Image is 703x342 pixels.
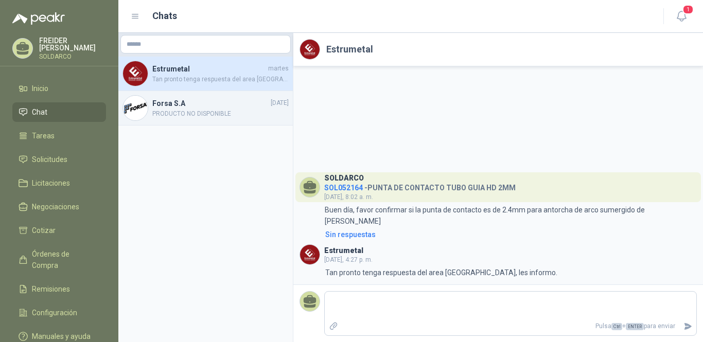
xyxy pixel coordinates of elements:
[12,79,106,98] a: Inicio
[672,7,691,26] button: 1
[32,177,70,189] span: Licitaciones
[32,106,47,118] span: Chat
[325,204,697,227] p: Buen día, favor confirmar si la punta de contacto es de 2.4mm para antorcha de arco sumergido de ...
[152,75,289,84] span: Tan pronto tenga respuesta del area [GEOGRAPHIC_DATA], les informo.
[32,331,91,342] span: Manuales y ayuda
[32,283,70,295] span: Remisiones
[324,175,364,181] h3: SOLDARCO
[32,248,96,271] span: Órdenes de Compra
[611,323,622,330] span: Ctrl
[123,61,148,86] img: Company Logo
[12,279,106,299] a: Remisiones
[324,256,373,263] span: [DATE], 4:27 p. m.
[342,317,680,335] p: Pulsa + para enviar
[12,102,106,122] a: Chat
[39,37,106,51] p: FREIDER [PERSON_NAME]
[325,267,557,278] p: Tan pronto tenga respuesta del area [GEOGRAPHIC_DATA], les informo.
[12,126,106,146] a: Tareas
[12,150,106,169] a: Solicitudes
[32,201,79,212] span: Negociaciones
[152,63,266,75] h4: Estrumetal
[118,57,293,91] a: Company LogoEstrumetalmartesTan pronto tenga respuesta del area [GEOGRAPHIC_DATA], les informo.
[32,225,56,236] span: Cotizar
[118,91,293,125] a: Company LogoForsa S.A[DATE]PRODUCTO NO DISPONIBLE
[39,53,106,60] p: SOLDARCO
[152,98,269,109] h4: Forsa S.A
[324,193,373,201] span: [DATE], 8:02 a. m.
[268,64,289,74] span: martes
[271,98,289,108] span: [DATE]
[326,42,373,57] h2: Estrumetal
[32,83,48,94] span: Inicio
[323,229,697,240] a: Sin respuestas
[324,248,363,254] h3: Estrumetal
[324,181,516,191] h4: - PUNTA DE CONTACTO TUBO GUIA HD 2MM
[12,173,106,193] a: Licitaciones
[152,9,177,23] h1: Chats
[12,244,106,275] a: Órdenes de Compra
[12,303,106,322] a: Configuración
[123,96,148,120] img: Company Logo
[12,197,106,217] a: Negociaciones
[325,317,342,335] label: Adjuntar archivos
[32,307,77,318] span: Configuración
[325,229,376,240] div: Sin respuestas
[32,130,55,141] span: Tareas
[626,323,644,330] span: ENTER
[152,109,289,119] span: PRODUCTO NO DISPONIBLE
[12,221,106,240] a: Cotizar
[682,5,694,14] span: 1
[32,154,67,165] span: Solicitudes
[324,184,363,192] span: SOL052164
[300,40,320,59] img: Company Logo
[12,12,65,25] img: Logo peakr
[300,245,320,264] img: Company Logo
[679,317,696,335] button: Enviar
